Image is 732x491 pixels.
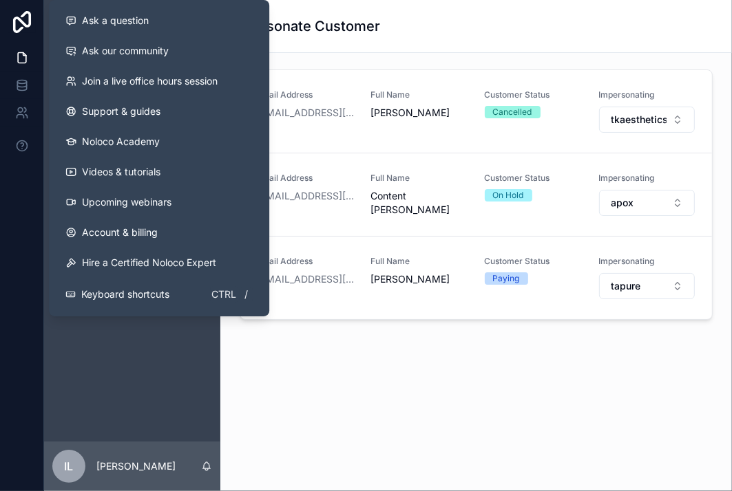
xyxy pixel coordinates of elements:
a: [EMAIL_ADDRESS][DOMAIN_NAME] [257,189,354,203]
span: Upcoming webinars [82,195,171,209]
span: Full Name [370,89,468,100]
button: Hire a Certified Noloco Expert [54,248,264,278]
span: Impersonating [598,173,696,184]
a: Account & billing [54,217,264,248]
span: Support & guides [82,105,160,118]
a: Upcoming webinars [54,187,264,217]
span: / [240,289,251,300]
span: Account & billing [82,226,158,239]
div: scrollable content [44,55,220,242]
span: [PERSON_NAME] [370,272,468,286]
span: tapure [611,279,640,293]
span: Full Name [370,173,468,184]
span: Customer Status [485,173,582,184]
span: Ctrl [210,286,238,303]
a: Noloco Academy [54,127,264,157]
span: Email Address [257,89,354,100]
span: Full Name [370,256,468,267]
a: Videos & tutorials [54,157,264,187]
span: IL [65,458,74,474]
span: Impersonating [598,256,696,267]
button: Select Button [599,107,695,133]
button: Select Button [599,190,695,216]
span: tkaesthetics [611,113,667,127]
a: [EMAIL_ADDRESS][DOMAIN_NAME] [257,106,354,120]
a: Support & guides [54,96,264,127]
span: Content [PERSON_NAME] [370,189,468,217]
span: Customer Status [485,89,582,100]
span: [PERSON_NAME] [370,106,468,120]
div: On Hold [493,189,524,201]
span: apox [611,196,634,210]
a: Ask our community [54,36,264,66]
span: Email Address [257,256,354,267]
div: Paying [493,272,520,285]
h1: Impersonate Customer [229,17,380,36]
span: Videos & tutorials [82,165,160,179]
button: Keyboard shortcutsCtrl/ [54,278,264,311]
span: Noloco Academy [82,135,160,149]
a: Join a live office hours session [54,66,264,96]
span: Ask a question [82,14,149,28]
span: Email Address [257,173,354,184]
span: Customer Status [485,256,582,267]
a: [EMAIL_ADDRESS][DOMAIN_NAME] [257,272,354,286]
div: Cancelled [493,106,532,118]
button: Ask a question [54,6,264,36]
span: Hire a Certified Noloco Expert [82,256,216,270]
span: Ask our community [82,44,169,58]
span: Impersonating [598,89,696,100]
button: Select Button [599,273,695,299]
span: Keyboard shortcuts [81,287,169,301]
p: [PERSON_NAME] [96,459,176,473]
span: Join a live office hours session [82,74,218,88]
